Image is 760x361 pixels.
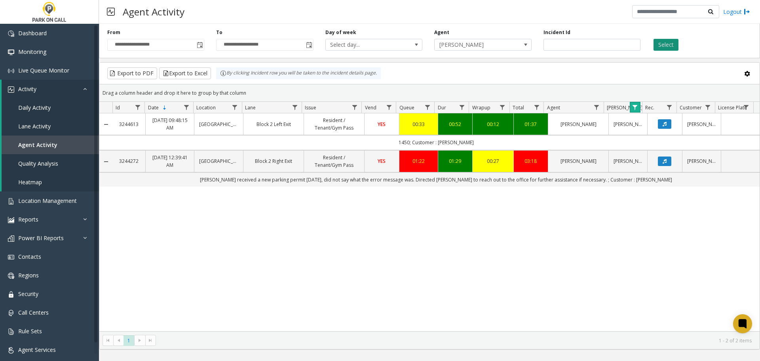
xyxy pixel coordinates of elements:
span: Daily Activity [18,104,51,111]
img: 'icon' [8,68,14,74]
a: Agent Filter Menu [591,102,602,113]
span: Contacts [18,253,41,260]
div: 01:29 [443,157,468,165]
button: Export to PDF [107,67,157,79]
span: Toggle popup [195,39,204,50]
span: Agent Services [18,346,56,353]
span: YES [378,158,386,164]
span: [PERSON_NAME] [435,39,512,50]
div: Drag a column header and drop it here to group by that column [99,86,760,100]
span: Lane Activity [18,122,51,130]
span: Reports [18,216,38,223]
a: Collapse Details [99,159,112,165]
span: Rule Sets [18,327,42,335]
span: YES [378,121,386,128]
span: Live Queue Monitor [18,67,69,74]
a: Customer Filter Menu [703,102,713,113]
span: License Plate [718,104,747,111]
a: 03:18 [519,157,543,165]
span: Quality Analysis [18,160,58,167]
img: 'icon' [8,329,14,335]
a: YES [369,120,394,128]
a: Dur Filter Menu [456,102,467,113]
a: Quality Analysis [2,154,99,173]
a: 01:22 [404,157,433,165]
span: Location [196,104,216,111]
span: Location Management [18,197,77,204]
label: Agent [434,29,449,36]
span: Lane [245,104,256,111]
kendo-pager-info: 1 - 2 of 2 items [161,337,752,344]
span: Wrapup [472,104,490,111]
div: Data table [99,102,760,331]
img: infoIcon.svg [220,70,226,76]
a: Date Filter Menu [181,102,192,113]
img: 'icon' [8,217,14,223]
button: Select [654,39,678,51]
a: Resident / Tenant/Gym Pass [309,117,359,132]
button: Export to Excel [159,67,211,79]
span: Rec. [645,104,654,111]
span: Page 1 [123,335,134,346]
a: 00:12 [477,120,508,128]
img: 'icon' [8,347,14,353]
a: Wrapup Filter Menu [497,102,507,113]
span: Security [18,290,38,298]
a: Lane Filter Menu [289,102,300,113]
span: Issue [305,104,316,111]
span: Activity [18,85,36,93]
label: From [107,29,120,36]
td: [PERSON_NAME] received a new parking permit [DATE], did not say what the error message was. Direc... [112,172,760,187]
h3: Agent Activity [119,2,188,21]
span: Total [513,104,524,111]
a: Daily Activity [2,98,99,117]
a: [DATE] 12:39:41 AM [150,154,190,169]
a: Agent Activity [2,136,99,154]
a: Rec. Filter Menu [664,102,675,113]
a: [PERSON_NAME] [553,120,604,128]
span: Monitoring [18,48,46,55]
a: 00:33 [404,120,433,128]
span: Queue [399,104,414,111]
a: 3244272 [117,157,141,165]
a: YES [369,157,394,165]
a: [PERSON_NAME] [614,157,642,165]
img: 'icon' [8,235,14,242]
span: [PERSON_NAME] [607,104,643,111]
span: Vend [365,104,376,111]
label: To [216,29,222,36]
a: Parker Filter Menu [630,102,640,113]
span: Regions [18,271,39,279]
a: [GEOGRAPHIC_DATA] [199,120,238,128]
a: Vend Filter Menu [384,102,394,113]
a: Heatmap [2,173,99,191]
a: 00:52 [443,120,468,128]
label: Incident Id [543,29,570,36]
a: Queue Filter Menu [422,102,433,113]
span: Select day... [326,39,403,50]
span: Date [148,104,159,111]
a: [DATE] 09:48:15 AM [150,117,190,132]
img: 'icon' [8,198,14,204]
a: 3244613 [117,120,141,128]
a: Block 2 Left Exit [248,120,299,128]
a: [PERSON_NAME] [553,157,604,165]
span: Call Centers [18,309,49,316]
a: Id Filter Menu [132,102,143,113]
div: 00:27 [477,157,508,165]
span: Agent [547,104,560,111]
img: pageIcon [107,2,115,21]
img: 'icon' [8,86,14,93]
img: logout [744,8,750,16]
a: Logout [723,8,750,16]
img: 'icon' [8,49,14,55]
span: Agent Activity [18,141,57,149]
span: Sortable [161,105,168,111]
a: 01:37 [519,120,543,128]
